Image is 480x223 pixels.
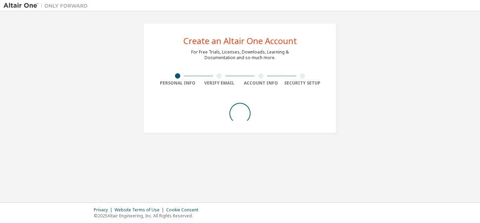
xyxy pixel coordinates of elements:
[94,213,202,219] p: © 2025 Altair Engineering, Inc. All Rights Reserved.
[183,37,297,45] div: Create an Altair One Account
[157,80,199,86] div: Personal Info
[115,207,166,213] div: Website Terms of Use
[191,49,289,61] div: For Free Trials, Licenses, Downloads, Learning & Documentation and so much more.
[240,80,282,86] div: Account Info
[282,80,324,86] div: Security Setup
[4,2,91,9] img: Altair One
[199,80,240,86] div: Verify Email
[94,207,115,213] div: Privacy
[166,207,202,213] div: Cookie Consent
